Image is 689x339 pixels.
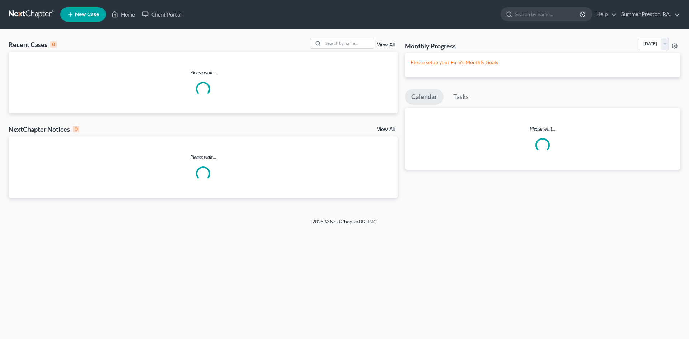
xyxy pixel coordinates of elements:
a: Calendar [405,89,444,105]
p: Please wait... [9,69,398,76]
div: Recent Cases [9,40,57,49]
div: 2025 © NextChapterBK, INC [140,218,549,231]
a: View All [377,127,395,132]
span: New Case [75,12,99,17]
a: Tasks [447,89,475,105]
a: Summer Preston, P.A. [618,8,680,21]
div: 0 [73,126,79,132]
p: Please wait... [9,154,398,161]
input: Search by name... [323,38,374,48]
a: Help [593,8,617,21]
div: NextChapter Notices [9,125,79,133]
p: Please setup your Firm's Monthly Goals [411,59,675,66]
a: Home [108,8,139,21]
input: Search by name... [515,8,581,21]
div: 0 [50,41,57,48]
a: View All [377,42,395,47]
a: Client Portal [139,8,185,21]
p: Please wait... [405,125,680,132]
h3: Monthly Progress [405,42,456,50]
